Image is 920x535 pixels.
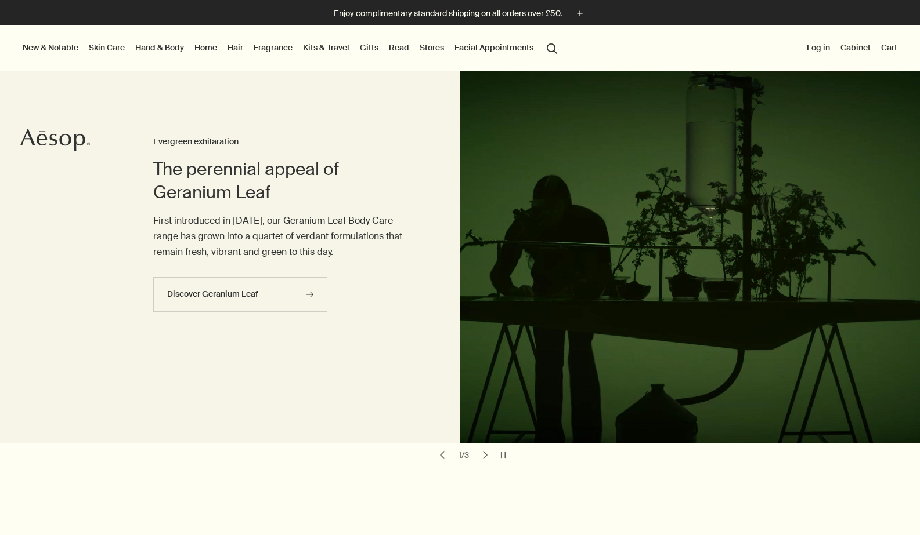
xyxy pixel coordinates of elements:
button: pause [495,447,511,463]
nav: primary [20,25,562,71]
button: Enjoy complimentary standard shipping on all orders over £50. [334,7,586,20]
button: Cart [879,40,900,55]
a: Read [387,40,412,55]
a: Aesop [20,129,90,155]
a: Cabinet [838,40,873,55]
nav: supplementary [804,25,900,71]
a: Gifts [358,40,381,55]
a: Kits & Travel [301,40,352,55]
button: Open search [542,37,562,59]
a: Home [192,40,219,55]
svg: Aesop [20,129,90,152]
button: previous slide [434,447,450,463]
h2: The perennial appeal of Geranium Leaf [153,158,413,204]
div: 1 / 3 [455,450,472,460]
h3: Evergreen exhilaration [153,135,413,149]
button: next slide [477,447,493,463]
button: New & Notable [20,40,81,55]
p: Enjoy complimentary standard shipping on all orders over £50. [334,8,562,20]
a: Skin Care [86,40,127,55]
button: Log in [804,40,832,55]
a: Facial Appointments [452,40,536,55]
button: Stores [417,40,446,55]
a: Fragrance [251,40,295,55]
a: Hand & Body [133,40,186,55]
p: First introduced in [DATE], our Geranium Leaf Body Care range has grown into a quartet of verdant... [153,213,413,260]
a: Discover Geranium Leaf [153,277,327,312]
a: Hair [225,40,246,55]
